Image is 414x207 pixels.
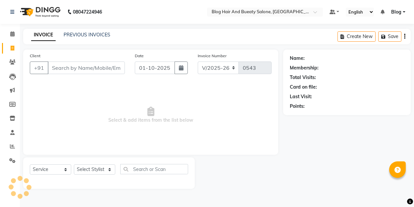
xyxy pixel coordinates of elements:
button: +91 [30,62,48,74]
a: INVOICE [31,29,56,41]
div: Last Visit: [290,93,312,100]
b: 08047224946 [73,3,102,21]
div: Points: [290,103,305,110]
span: Blog [391,9,401,16]
label: Client [30,53,40,59]
img: logo [17,3,62,21]
input: Search by Name/Mobile/Email/Code [48,62,125,74]
input: Search or Scan [120,164,188,174]
button: Save [378,31,401,42]
label: Date [135,53,144,59]
label: Invoice Number [198,53,227,59]
button: Create New [337,31,376,42]
a: PREVIOUS INVOICES [64,32,110,38]
div: Name: [290,55,305,62]
div: Total Visits: [290,74,316,81]
div: Card on file: [290,84,317,91]
div: Membership: [290,64,319,71]
span: Select & add items from the list below [30,82,272,148]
